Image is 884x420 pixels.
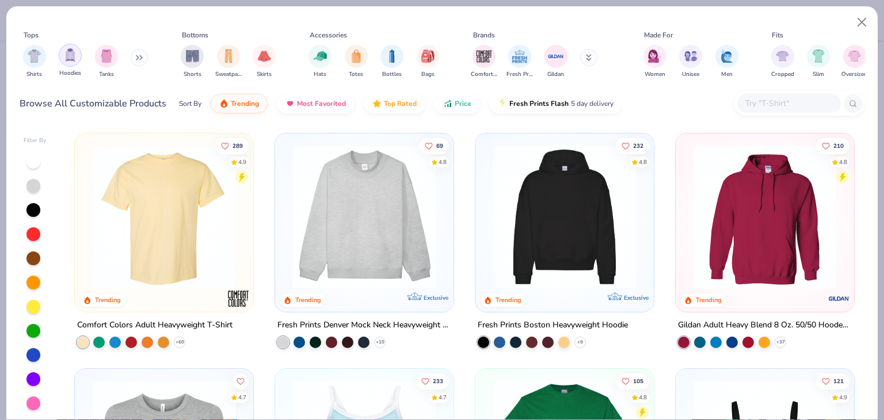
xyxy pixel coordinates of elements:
[648,49,661,63] img: Women Image
[23,45,46,79] button: filter button
[633,143,643,148] span: 232
[184,70,201,79] span: Shorts
[345,45,368,79] div: filter for Totes
[24,136,47,145] div: Filter By
[186,49,199,63] img: Shorts Image
[851,12,873,33] button: Close
[287,145,442,289] img: f5d85501-0dbb-4ee4-b115-c08fa3845d83
[678,318,852,333] div: Gildan Adult Heavy Blend 8 Oz. 50/50 Hooded Sweatshirt
[26,70,42,79] span: Shirts
[376,339,384,346] span: + 10
[721,70,733,79] span: Men
[100,49,113,63] img: Tanks Image
[544,45,567,79] button: filter button
[577,339,583,346] span: + 9
[816,373,849,389] button: Like
[277,94,355,113] button: Most Favorited
[86,145,242,289] img: 029b8af0-80e6-406f-9fdc-fdf898547912
[744,97,833,110] input: Try "T-Shirt"
[643,45,666,79] div: filter for Women
[455,99,471,108] span: Price
[616,138,649,154] button: Like
[833,378,844,384] span: 121
[684,49,698,63] img: Unisex Image
[253,45,276,79] button: filter button
[644,30,673,40] div: Made For
[813,70,824,79] span: Slim
[807,45,830,79] button: filter button
[433,378,443,384] span: 233
[435,94,480,113] button: Price
[715,45,738,79] div: filter for Men
[571,97,614,110] span: 5 day delivery
[771,45,794,79] div: filter for Cropped
[227,287,250,310] img: Comfort Colors logo
[439,158,447,166] div: 4.8
[633,378,643,384] span: 105
[308,45,331,79] div: filter for Hats
[59,44,82,78] div: filter for Hoodies
[95,45,118,79] div: filter for Tanks
[682,70,699,79] span: Unisex
[436,143,443,148] span: 69
[771,45,794,79] button: filter button
[827,287,850,310] img: Gildan logo
[314,49,327,63] img: Hats Image
[257,70,272,79] span: Skirts
[310,30,347,40] div: Accessories
[239,393,247,402] div: 4.7
[215,45,242,79] div: filter for Sweatpants
[59,45,82,79] button: filter button
[233,373,249,389] button: Like
[639,393,647,402] div: 4.8
[233,143,243,148] span: 289
[424,294,448,301] span: Exclusive
[812,49,825,63] img: Slim Image
[380,45,403,79] button: filter button
[679,45,702,79] button: filter button
[64,48,77,62] img: Hoodies Image
[715,45,738,79] button: filter button
[624,294,649,301] span: Exclusive
[776,49,789,63] img: Cropped Image
[419,138,449,154] button: Like
[816,138,849,154] button: Like
[547,48,565,65] img: Gildan Image
[487,145,642,289] img: 91acfc32-fd48-4d6b-bdad-a4c1a30ac3fc
[471,45,497,79] div: filter for Comfort Colors
[687,145,843,289] img: 01756b78-01f6-4cc6-8d8a-3c30c1a0c8ac
[439,393,447,402] div: 4.7
[380,45,403,79] div: filter for Bottles
[95,45,118,79] button: filter button
[253,45,276,79] div: filter for Skirts
[417,45,440,79] button: filter button
[478,318,628,333] div: Fresh Prints Boston Heavyweight Hoodie
[841,45,867,79] div: filter for Oversized
[506,45,533,79] button: filter button
[222,49,235,63] img: Sweatpants Image
[382,70,402,79] span: Bottles
[721,49,733,63] img: Men Image
[215,70,242,79] span: Sweatpants
[179,98,201,109] div: Sort By
[471,70,497,79] span: Comfort Colors
[239,158,247,166] div: 4.9
[384,99,417,108] span: Top Rated
[372,99,382,108] img: TopRated.gif
[833,143,844,148] span: 210
[807,45,830,79] div: filter for Slim
[258,49,271,63] img: Skirts Image
[59,69,81,78] span: Hoodies
[24,30,39,40] div: Tops
[181,45,204,79] div: filter for Shorts
[616,373,649,389] button: Like
[841,70,867,79] span: Oversized
[77,318,233,333] div: Comfort Colors Adult Heavyweight T-Shirt
[841,45,867,79] button: filter button
[547,70,564,79] span: Gildan
[28,49,41,63] img: Shirts Image
[848,49,861,63] img: Oversized Image
[314,70,326,79] span: Hats
[679,45,702,79] div: filter for Unisex
[349,70,363,79] span: Totes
